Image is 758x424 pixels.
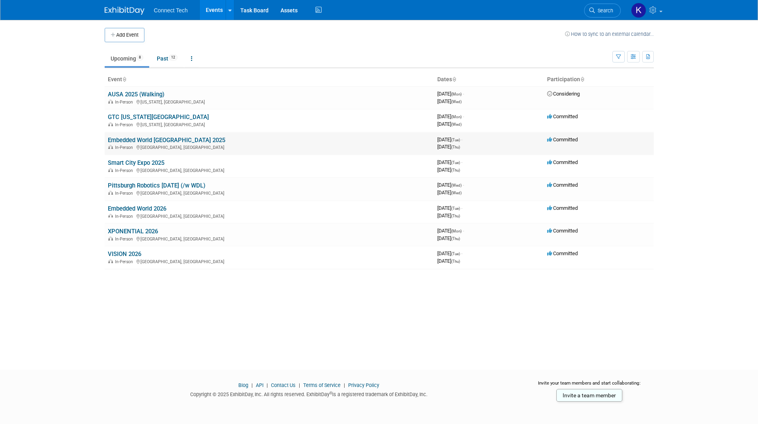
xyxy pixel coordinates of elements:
[136,55,143,61] span: 8
[547,182,578,188] span: Committed
[461,250,462,256] span: -
[437,205,462,211] span: [DATE]
[451,92,462,96] span: (Mon)
[108,122,113,126] img: In-Person Event
[437,250,462,256] span: [DATE]
[115,191,135,196] span: In-Person
[108,100,113,104] img: In-Person Event
[547,113,578,119] span: Committed
[525,380,654,392] div: Invite your team members and start collaborating:
[437,113,464,119] span: [DATE]
[169,55,177,61] span: 12
[437,213,460,219] span: [DATE]
[303,382,341,388] a: Terms of Service
[115,259,135,264] span: In-Person
[256,382,263,388] a: API
[437,91,464,97] span: [DATE]
[271,382,296,388] a: Contact Us
[451,145,460,149] span: (Thu)
[115,122,135,127] span: In-Person
[342,382,347,388] span: |
[451,168,460,172] span: (Thu)
[348,382,379,388] a: Privacy Policy
[463,113,464,119] span: -
[105,51,149,66] a: Upcoming8
[238,382,248,388] a: Blog
[108,144,431,150] div: [GEOGRAPHIC_DATA], [GEOGRAPHIC_DATA]
[108,213,431,219] div: [GEOGRAPHIC_DATA], [GEOGRAPHIC_DATA]
[437,98,462,104] span: [DATE]
[105,73,434,86] th: Event
[461,205,462,211] span: -
[108,137,225,144] a: Embedded World [GEOGRAPHIC_DATA] 2025
[108,258,431,264] div: [GEOGRAPHIC_DATA], [GEOGRAPHIC_DATA]
[451,252,460,256] span: (Tue)
[108,205,166,212] a: Embedded World 2026
[451,138,460,142] span: (Tue)
[451,191,462,195] span: (Wed)
[451,236,460,241] span: (Thu)
[108,259,113,263] img: In-Person Event
[108,121,431,127] div: [US_STATE], [GEOGRAPHIC_DATA]
[547,228,578,234] span: Committed
[249,382,255,388] span: |
[437,190,462,195] span: [DATE]
[108,182,205,189] a: Pittsburgh Robotics [DATE] (/w WDL)
[437,228,464,234] span: [DATE]
[451,100,462,104] span: (Wed)
[452,76,456,82] a: Sort by Start Date
[108,228,158,235] a: XPONENTIAL 2026
[547,137,578,143] span: Committed
[461,137,462,143] span: -
[108,235,431,242] div: [GEOGRAPHIC_DATA], [GEOGRAPHIC_DATA]
[451,206,460,211] span: (Tue)
[437,121,462,127] span: [DATE]
[631,3,646,18] img: Kara Price
[595,8,613,14] span: Search
[108,236,113,240] img: In-Person Event
[115,145,135,150] span: In-Person
[108,168,113,172] img: In-Person Event
[547,159,578,165] span: Committed
[115,168,135,173] span: In-Person
[547,91,580,97] span: Considering
[108,159,164,166] a: Smart City Expo 2025
[434,73,544,86] th: Dates
[463,228,464,234] span: -
[463,91,464,97] span: -
[461,159,462,165] span: -
[584,4,621,18] a: Search
[151,51,183,66] a: Past12
[451,214,460,218] span: (Thu)
[105,7,144,15] img: ExhibitDay
[108,250,141,258] a: VISION 2026
[108,167,431,173] div: [GEOGRAPHIC_DATA], [GEOGRAPHIC_DATA]
[451,229,462,233] span: (Mon)
[437,167,460,173] span: [DATE]
[122,76,126,82] a: Sort by Event Name
[437,182,464,188] span: [DATE]
[547,205,578,211] span: Committed
[451,115,462,119] span: (Mon)
[108,190,431,196] div: [GEOGRAPHIC_DATA], [GEOGRAPHIC_DATA]
[115,236,135,242] span: In-Person
[580,76,584,82] a: Sort by Participation Type
[451,122,462,127] span: (Wed)
[547,250,578,256] span: Committed
[437,144,460,150] span: [DATE]
[108,214,113,218] img: In-Person Event
[108,113,209,121] a: GTC [US_STATE][GEOGRAPHIC_DATA]
[437,235,460,241] span: [DATE]
[451,160,460,165] span: (Tue)
[437,159,462,165] span: [DATE]
[451,183,462,188] span: (Wed)
[544,73,654,86] th: Participation
[329,391,332,395] sup: ®
[437,258,460,264] span: [DATE]
[451,259,460,264] span: (Thu)
[556,389,622,402] a: Invite a team member
[437,137,462,143] span: [DATE]
[105,28,144,42] button: Add Event
[108,191,113,195] img: In-Person Event
[105,389,514,398] div: Copyright © 2025 ExhibitDay, Inc. All rights reserved. ExhibitDay is a registered trademark of Ex...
